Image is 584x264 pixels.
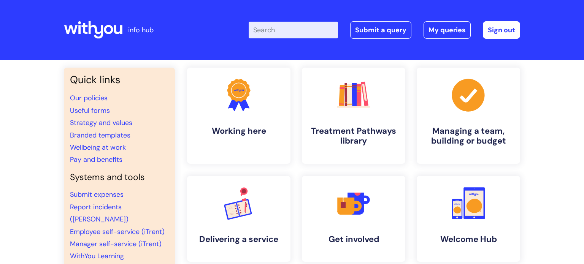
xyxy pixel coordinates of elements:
input: Search [249,22,338,38]
h4: Managing a team, building or budget [423,126,514,146]
a: WithYou Learning [70,251,124,261]
a: Treatment Pathways library [302,68,405,164]
a: Sign out [483,21,520,39]
a: My queries [424,21,471,39]
a: Working here [187,68,290,164]
h4: Get involved [308,234,399,244]
h4: Delivering a service [193,234,284,244]
a: Report incidents ([PERSON_NAME]) [70,202,129,224]
a: Employee self-service (iTrent) [70,227,165,236]
h4: Systems and tools [70,172,169,183]
a: Strategy and values [70,118,132,127]
div: | - [249,21,520,39]
a: Manager self-service (iTrent) [70,239,162,248]
a: Welcome Hub [417,176,520,262]
a: Delivering a service [187,176,290,262]
a: Wellbeing at work [70,143,126,152]
a: Pay and benefits [70,155,122,164]
h4: Working here [193,126,284,136]
a: Managing a team, building or budget [417,68,520,164]
a: Submit a query [350,21,411,39]
a: Our policies [70,93,108,103]
h4: Welcome Hub [423,234,514,244]
h3: Quick links [70,74,169,86]
a: Get involved [302,176,405,262]
a: Submit expenses [70,190,124,199]
p: info hub [128,24,154,36]
a: Useful forms [70,106,110,115]
h4: Treatment Pathways library [308,126,399,146]
a: Branded templates [70,131,130,140]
